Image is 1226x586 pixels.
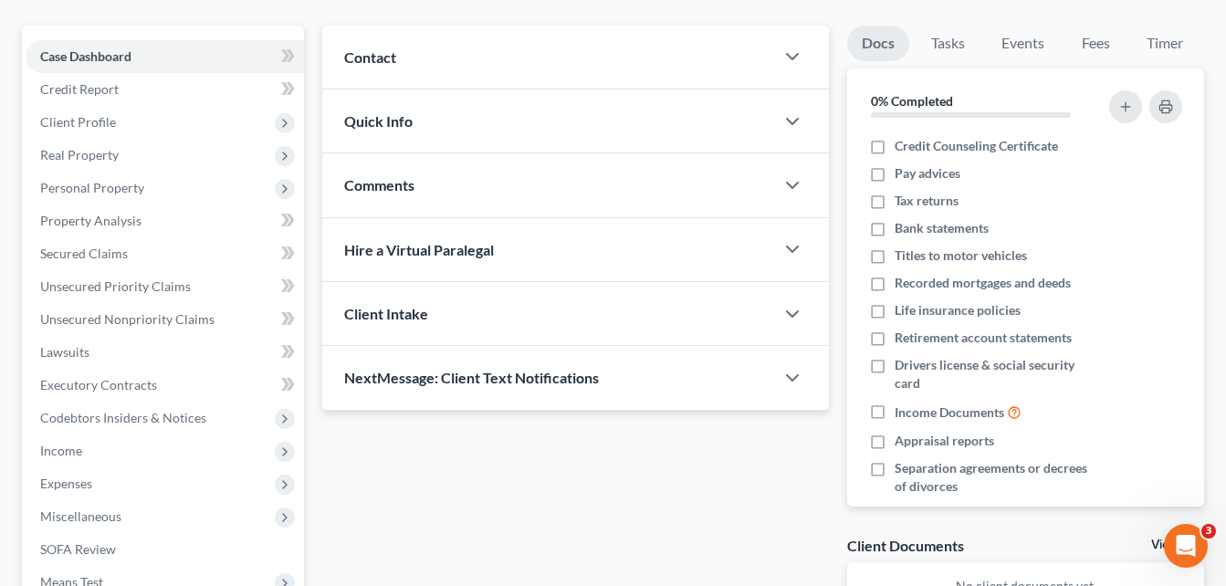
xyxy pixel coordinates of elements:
[895,403,1004,422] span: Income Documents
[40,48,131,64] span: Case Dashboard
[1066,26,1125,61] a: Fees
[987,26,1059,61] a: Events
[26,40,304,73] a: Case Dashboard
[40,246,128,261] span: Secured Claims
[40,377,157,392] span: Executory Contracts
[26,533,304,566] a: SOFA Review
[344,369,599,386] span: NextMessage: Client Text Notifications
[40,213,141,228] span: Property Analysis
[26,237,304,270] a: Secured Claims
[895,274,1071,292] span: Recorded mortgages and deeds
[40,114,116,130] span: Client Profile
[344,48,396,66] span: Contact
[1201,524,1216,539] span: 3
[895,356,1099,392] span: Drivers license & social security card
[1132,26,1198,61] a: Timer
[344,241,494,258] span: Hire a Virtual Paralegal
[1164,524,1208,568] iframe: Intercom live chat
[895,301,1021,319] span: Life insurance policies
[895,459,1099,496] span: Separation agreements or decrees of divorces
[344,112,413,130] span: Quick Info
[847,536,964,555] div: Client Documents
[40,81,119,97] span: Credit Report
[917,26,980,61] a: Tasks
[895,246,1027,265] span: Titles to motor vehicles
[40,147,119,162] span: Real Property
[26,369,304,402] a: Executory Contracts
[895,137,1058,155] span: Credit Counseling Certificate
[26,336,304,369] a: Lawsuits
[344,305,428,322] span: Client Intake
[895,192,959,210] span: Tax returns
[871,93,953,109] strong: 0% Completed
[895,329,1072,347] span: Retirement account statements
[40,410,206,425] span: Codebtors Insiders & Notices
[895,164,960,183] span: Pay advices
[895,432,994,450] span: Appraisal reports
[40,344,89,360] span: Lawsuits
[40,443,82,458] span: Income
[40,278,191,294] span: Unsecured Priority Claims
[26,204,304,237] a: Property Analysis
[40,508,121,524] span: Miscellaneous
[26,303,304,336] a: Unsecured Nonpriority Claims
[26,270,304,303] a: Unsecured Priority Claims
[40,541,116,557] span: SOFA Review
[40,180,144,195] span: Personal Property
[40,476,92,491] span: Expenses
[895,219,989,237] span: Bank statements
[40,311,215,327] span: Unsecured Nonpriority Claims
[847,26,909,61] a: Docs
[344,176,414,194] span: Comments
[26,73,304,106] a: Credit Report
[1151,539,1197,551] a: View All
